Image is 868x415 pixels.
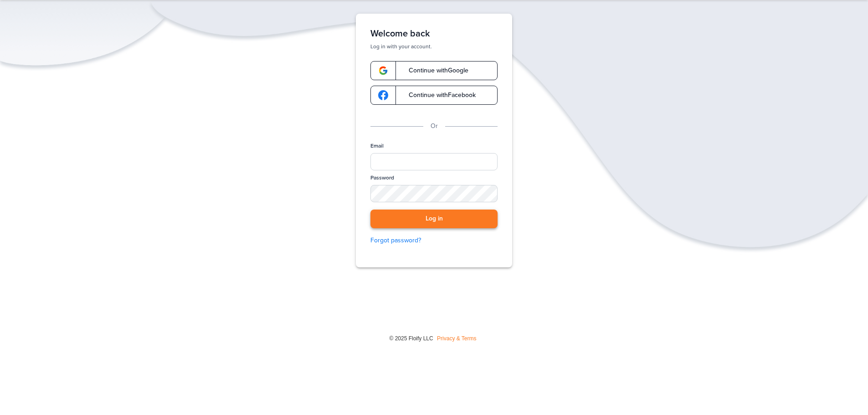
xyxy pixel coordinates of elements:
button: Log in [370,210,498,228]
p: Log in with your account. [370,43,498,50]
a: google-logoContinue withGoogle [370,61,498,80]
label: Password [370,174,394,182]
span: © 2025 Floify LLC [389,335,433,342]
a: Privacy & Terms [437,335,476,342]
img: google-logo [378,66,388,76]
label: Email [370,142,384,150]
a: Forgot password? [370,236,498,246]
p: Or [431,121,438,131]
span: Continue with Facebook [400,92,476,98]
a: google-logoContinue withFacebook [370,86,498,105]
span: Continue with Google [400,67,468,74]
h1: Welcome back [370,28,498,39]
input: Password [370,185,498,202]
input: Email [370,153,498,170]
img: google-logo [378,90,388,100]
